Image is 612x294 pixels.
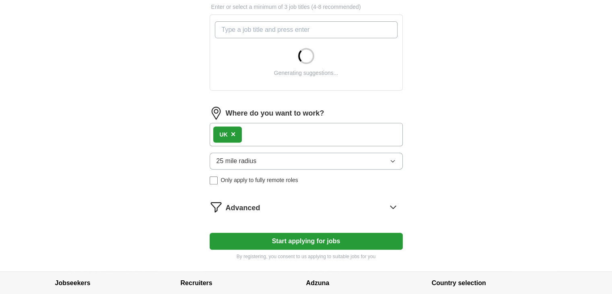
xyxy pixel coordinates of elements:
span: Only apply to fully remote roles [221,176,298,184]
div: UK [220,130,228,139]
button: Start applying for jobs [210,233,403,250]
span: 25 mile radius [216,156,257,166]
label: Where do you want to work? [226,108,324,119]
div: Generating suggestions... [274,69,338,77]
span: × [231,130,236,139]
input: Type a job title and press enter [215,21,398,38]
p: Enter or select a minimum of 3 job titles (4-8 recommended) [210,3,403,11]
img: location.png [210,107,223,120]
img: filter [210,201,223,213]
input: Only apply to fully remote roles [210,176,218,184]
button: 25 mile radius [210,153,403,170]
span: Advanced [226,203,260,213]
button: × [231,128,236,141]
p: By registering, you consent to us applying to suitable jobs for you [210,253,403,260]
